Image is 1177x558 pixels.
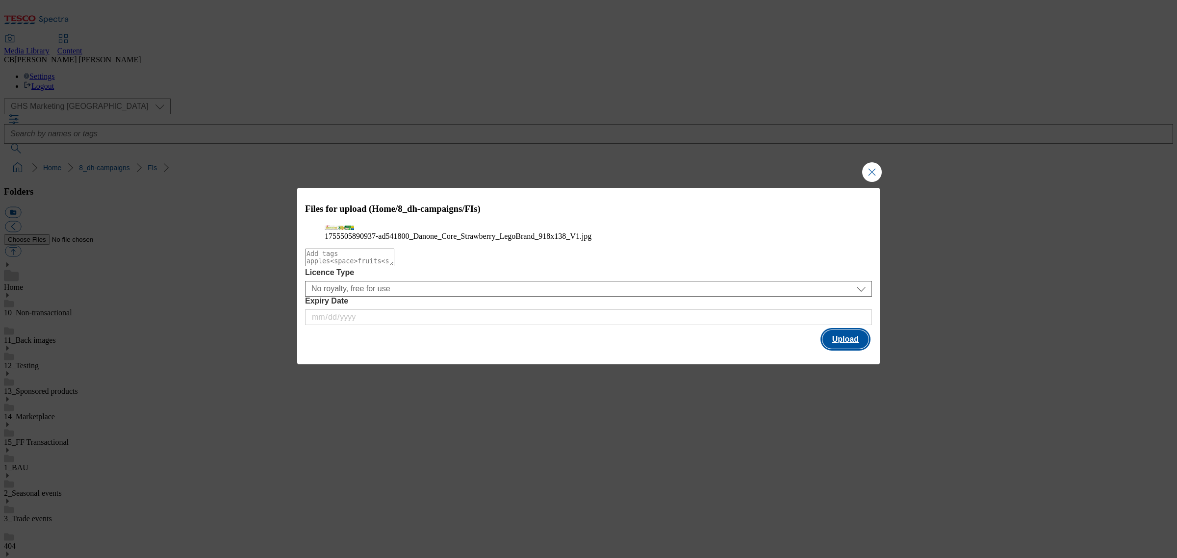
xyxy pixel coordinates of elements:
label: Licence Type [305,268,872,277]
button: Upload [822,330,869,349]
h3: Files for upload (Home/8_dh-campaigns/FIs) [305,203,872,214]
label: Expiry Date [305,297,872,305]
img: preview [325,226,354,230]
div: Modal [297,188,880,365]
button: Close Modal [862,162,882,182]
figcaption: 1755505890937-ad541800_Danone_Core_Strawberry_LegoBrand_918x138_V1.jpg [325,232,852,241]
